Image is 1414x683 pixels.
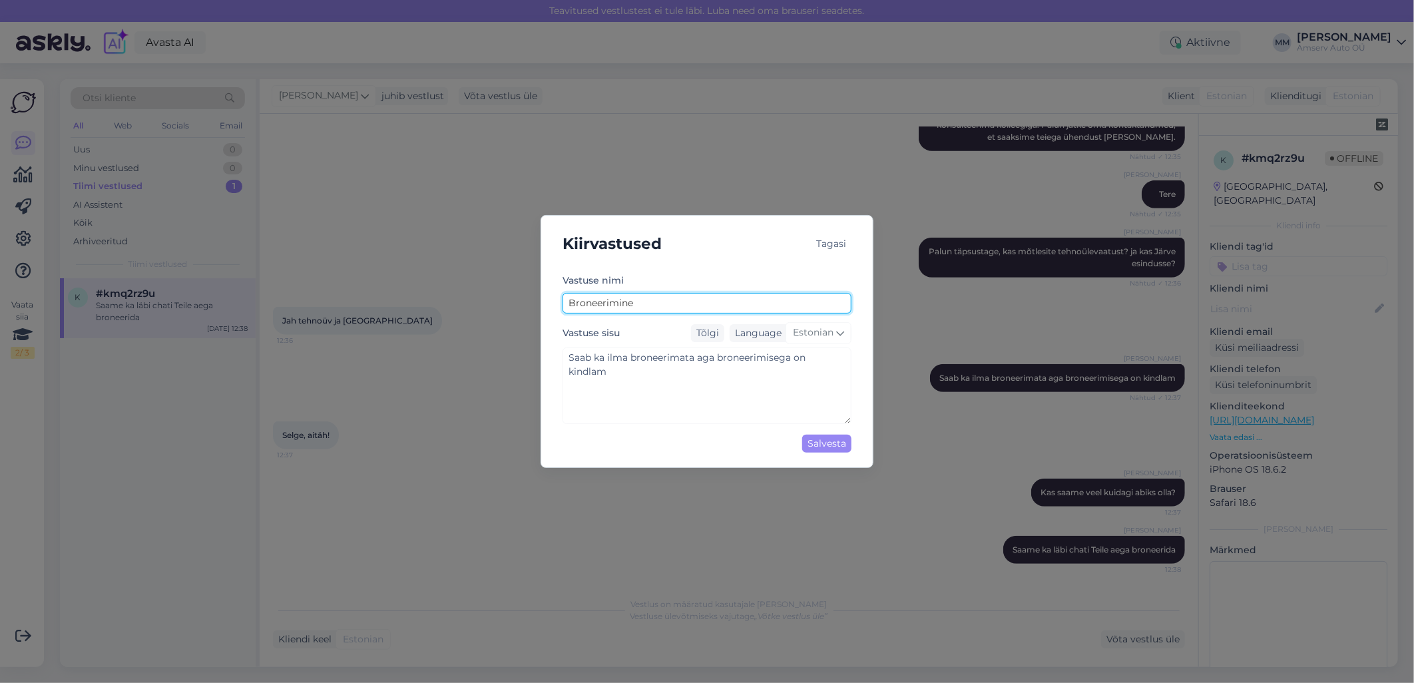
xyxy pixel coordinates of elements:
[563,274,624,288] label: Vastuse nimi
[811,235,851,253] div: Tagasi
[793,326,833,340] span: Estonian
[802,435,851,453] div: Salvesta
[563,347,851,424] textarea: Saab ka ilma broneerimata aga broneerimisega on kindlam
[691,324,724,342] div: Tõlgi
[563,326,620,340] label: Vastuse sisu
[563,293,851,314] input: Lisa vastuse nimi
[730,326,782,340] div: Language
[563,232,662,256] h5: Kiirvastused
